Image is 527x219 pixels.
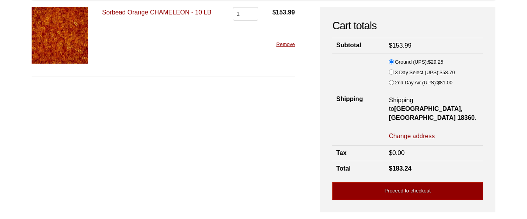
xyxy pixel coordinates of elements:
[389,132,435,141] a: Change address
[437,80,440,85] span: $
[395,58,444,66] label: Ground (UPS):
[428,59,443,65] bdi: 29.25
[440,69,442,75] span: $
[389,165,392,172] span: $
[102,9,211,16] a: Sorbead Orange CHAMELEON - 10 LB
[32,7,88,64] img: Sorbead Orange CHAMELEON - 10 LB
[276,41,295,47] a: Remove this item
[389,96,479,122] p: Shipping to .
[332,38,385,53] th: Subtotal
[233,7,258,20] input: Product quantity
[272,9,295,16] bdi: 153.99
[389,150,405,156] bdi: 0.00
[389,42,392,49] span: $
[437,80,452,85] bdi: 81.00
[332,20,483,32] h2: Cart totals
[395,68,455,77] label: 3 Day Select (UPS):
[428,59,431,65] span: $
[389,105,475,121] strong: [GEOGRAPHIC_DATA], [GEOGRAPHIC_DATA] 18360
[332,146,385,161] th: Tax
[332,182,483,200] a: Proceed to checkout
[389,165,412,172] bdi: 183.24
[389,150,392,156] span: $
[272,9,276,16] span: $
[440,69,455,75] bdi: 58.70
[332,161,385,176] th: Total
[395,78,452,87] label: 2nd Day Air (UPS):
[389,42,412,49] bdi: 153.99
[332,53,385,146] th: Shipping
